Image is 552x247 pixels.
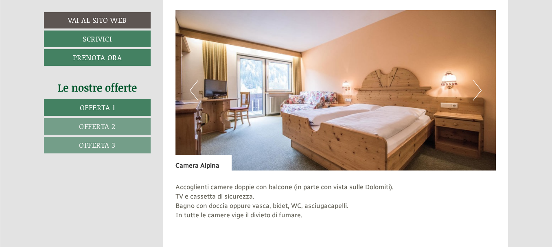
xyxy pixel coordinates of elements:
[44,80,151,95] div: Le nostre offerte
[79,140,116,150] span: Offerta 3
[79,121,116,131] span: Offerta 2
[80,102,115,113] span: Offerta 1
[190,80,198,101] button: Previous
[44,49,151,66] a: Prenota ora
[175,10,496,170] img: image
[473,80,482,101] button: Next
[175,183,496,229] p: Accoglienti camere doppie con balcone (in parte con vista sulle Dolomiti). TV e cassetta di sicur...
[44,31,151,47] a: Scrivici
[44,12,151,28] a: Vai al sito web
[175,155,232,170] div: Camera Alpina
